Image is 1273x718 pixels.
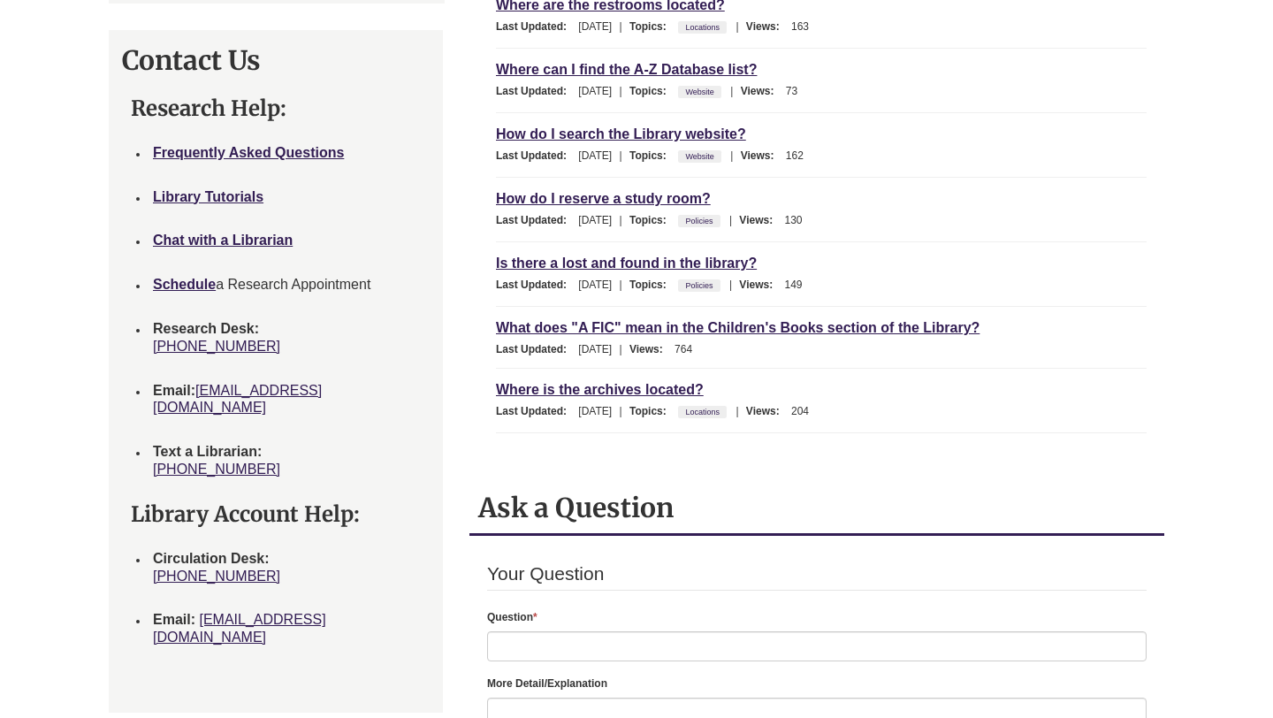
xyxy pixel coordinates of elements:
[791,20,809,33] span: 163
[4,4,197,37] h2: Chat with a Librarian
[59,87,324,108] div: Hi! Do you need help from a librarian?
[153,189,263,204] a: Library Tutorials
[496,214,576,226] span: Last Updated:
[69,65,119,80] time: 9:03:39 AM
[153,277,370,292] span: a Research Appointment
[4,43,330,243] div: Chat Log
[725,214,736,226] span: |
[153,383,195,398] strong: Email:
[678,279,725,291] ul: Topics:
[496,85,576,97] span: Last Updated:
[682,82,716,102] a: Website
[731,20,743,33] span: |
[614,405,626,417] span: |
[682,211,715,231] a: Policies
[578,149,612,162] span: [DATE]
[496,20,576,33] span: Last Updated:
[153,444,262,459] strong: Text a Librarian:
[153,612,326,645] a: [EMAIL_ADDRESS][DOMAIN_NAME]
[487,675,607,693] label: More Detail/Explanation
[725,279,736,291] span: |
[153,383,322,416] a: [EMAIL_ADDRESS][DOMAIN_NAME]
[496,317,980,338] a: What does "A FIC" mean in the Children's Books section of the Library?
[746,405,789,417] span: Views:
[739,279,781,291] span: Views:
[682,147,716,166] a: Website
[487,558,1147,592] legend: Your Question
[678,85,726,97] ul: Topics:
[153,612,195,627] strong: Email:
[131,500,360,528] strong: Library Account Help:
[153,145,344,160] a: Frequently Asked Questions
[578,405,612,417] span: [DATE]
[731,405,743,417] span: |
[153,233,293,248] a: Chat with a Librarian
[578,85,612,97] span: [DATE]
[614,85,626,97] span: |
[785,214,803,226] span: 130
[629,20,675,33] span: Topics:
[746,20,789,33] span: Views:
[675,343,692,355] span: 764
[678,214,725,226] ul: Topics:
[496,405,576,417] span: Last Updated:
[678,20,731,33] ul: Topics:
[614,343,626,355] span: |
[12,51,48,87] img: Berntsen Library Chat
[629,405,675,417] span: Topics:
[739,214,781,226] span: Views:
[614,20,626,33] span: |
[578,279,612,291] span: [DATE]
[614,149,626,162] span: |
[7,259,126,289] button: Yes, I need help.
[682,276,715,295] a: Policies
[785,279,803,291] span: 149
[682,402,722,422] a: Locations
[629,85,675,97] span: Topics:
[153,569,280,584] a: [PHONE_NUMBER]
[578,214,612,226] span: [DATE]
[487,608,537,627] label: Question
[726,149,737,162] span: |
[578,343,612,355] span: [DATE]
[153,321,259,336] strong: Research Desk:
[153,462,280,477] a: [PHONE_NUMBER]
[629,343,672,355] span: Views:
[629,149,675,162] span: Topics:
[614,214,626,226] span: |
[295,11,319,31] button: Sound is Off (click to toggle)
[153,551,270,566] strong: Circulation Desk:
[614,279,626,291] span: |
[629,214,675,226] span: Topics:
[578,20,612,33] span: [DATE]
[478,491,1155,524] h2: Ask a Question
[496,343,576,355] span: Last Updated:
[629,279,675,291] span: Topics:
[741,149,783,162] span: Views:
[496,124,746,144] a: How do I search the Library website?
[682,18,722,37] a: Locations
[122,43,430,77] h2: Contact Us
[726,85,737,97] span: |
[153,339,280,354] a: [PHONE_NUMBER]
[678,149,726,162] ul: Topics:
[496,188,711,209] a: How do I reserve a study room?
[496,379,704,400] a: Where is the archives located?
[678,405,731,417] ul: Topics:
[741,85,783,97] span: Views:
[791,405,809,417] span: 204
[786,85,797,97] span: 73
[153,277,216,292] a: Schedule
[59,50,324,81] div: [PERSON_NAME][GEOGRAPHIC_DATA] Chat
[216,11,330,31] div: Chat actions
[130,259,278,289] button: No, I don't need help.
[496,59,757,80] a: Where can I find the A-Z Database list?
[786,149,804,162] span: 162
[496,149,576,162] span: Last Updated:
[131,95,286,122] strong: Research Help:
[496,253,757,273] a: Is there a lost and found in the library?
